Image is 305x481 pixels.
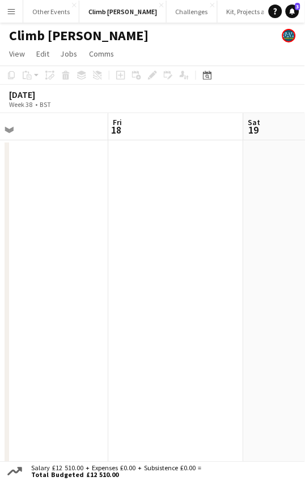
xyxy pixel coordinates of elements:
[295,3,300,10] span: 3
[56,46,82,61] a: Jobs
[113,117,122,127] span: Fri
[9,49,25,59] span: View
[9,89,77,100] div: [DATE]
[248,117,261,127] span: Sat
[79,1,167,23] button: Climb [PERSON_NAME]
[111,123,122,136] span: 18
[9,27,149,44] h1: Climb [PERSON_NAME]
[282,29,296,42] app-user-avatar: Staff RAW Adventures
[24,465,204,479] div: Salary £12 510.00 + Expenses £0.00 + Subsistence £0.00 =
[89,49,115,59] span: Comms
[61,49,78,59] span: Jobs
[7,100,35,109] span: Week 38
[36,49,49,59] span: Edit
[286,5,299,18] a: 3
[5,46,29,61] a: View
[31,472,202,479] span: Total Budgeted £12 510.00
[247,123,261,136] span: 19
[40,100,51,109] div: BST
[32,46,54,61] a: Edit
[218,1,302,23] button: Kit, Projects and Office
[84,46,119,61] a: Comms
[167,1,218,23] button: Challenges
[23,1,79,23] button: Other Events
